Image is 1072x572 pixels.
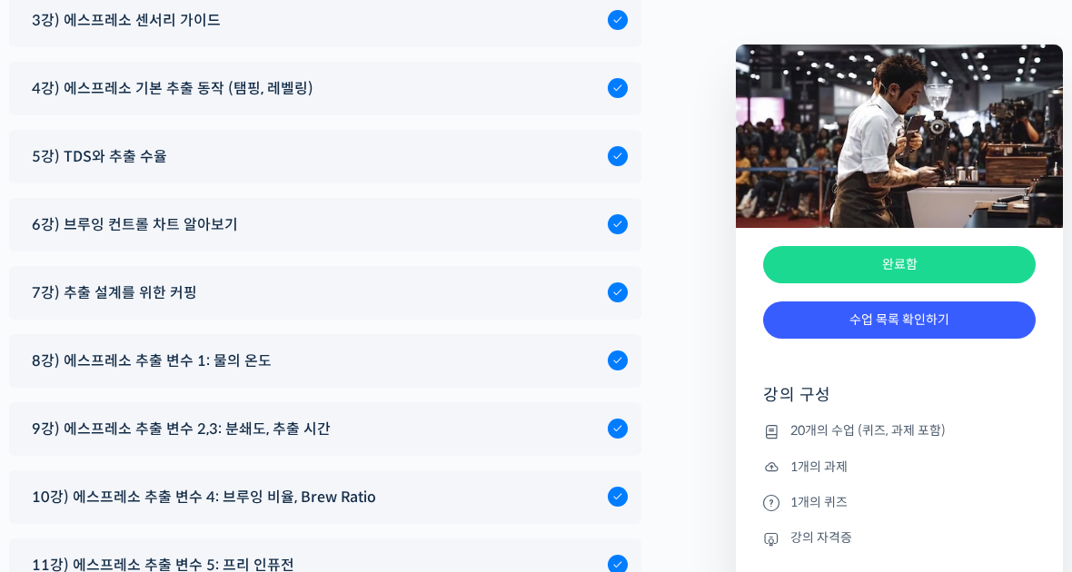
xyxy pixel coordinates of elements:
[763,456,1036,478] li: 1개의 과제
[32,417,331,441] span: 9강) 에스프레소 추출 변수 2,3: 분쇄도, 추출 시간
[234,421,349,467] a: 설정
[763,384,1036,420] h4: 강의 구성
[23,417,628,441] a: 9강) 에스프레소 추출 변수 2,3: 분쇄도, 추출 시간
[763,420,1036,442] li: 20개의 수업 (퀴즈, 과제 포함)
[32,281,197,305] span: 7강) 추출 설계를 위한 커핑
[166,449,188,464] span: 대화
[32,349,272,373] span: 8강) 에스프레소 추출 변수 1: 물의 온도
[57,449,68,463] span: 홈
[32,144,167,169] span: 5강) TDS와 추출 수율
[23,212,628,237] a: 6강) 브루잉 컨트롤 차트 알아보기
[32,76,313,101] span: 4강) 에스프레소 기본 추출 동작 (탬핑, 레벨링)
[763,301,1036,339] a: 수업 목록 확인하기
[23,144,628,169] a: 5강) TDS와 추출 수율
[23,76,628,101] a: 4강) 에스프레소 기본 추출 동작 (탬핑, 레벨링)
[763,528,1036,549] li: 강의 자격증
[23,281,628,305] a: 7강) 추출 설계를 위한 커핑
[763,246,1036,283] div: 완료함
[32,8,221,33] span: 3강) 에스프레소 센서리 가이드
[120,421,234,467] a: 대화
[763,491,1036,513] li: 1개의 퀴즈
[32,485,376,509] span: 10강) 에스프레소 추출 변수 4: 브루잉 비율, Brew Ratio
[32,212,238,237] span: 6강) 브루잉 컨트롤 차트 알아보기
[5,421,120,467] a: 홈
[281,449,303,463] span: 설정
[23,8,628,33] a: 3강) 에스프레소 센서리 가이드
[23,485,628,509] a: 10강) 에스프레소 추출 변수 4: 브루잉 비율, Brew Ratio
[23,349,628,373] a: 8강) 에스프레소 추출 변수 1: 물의 온도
